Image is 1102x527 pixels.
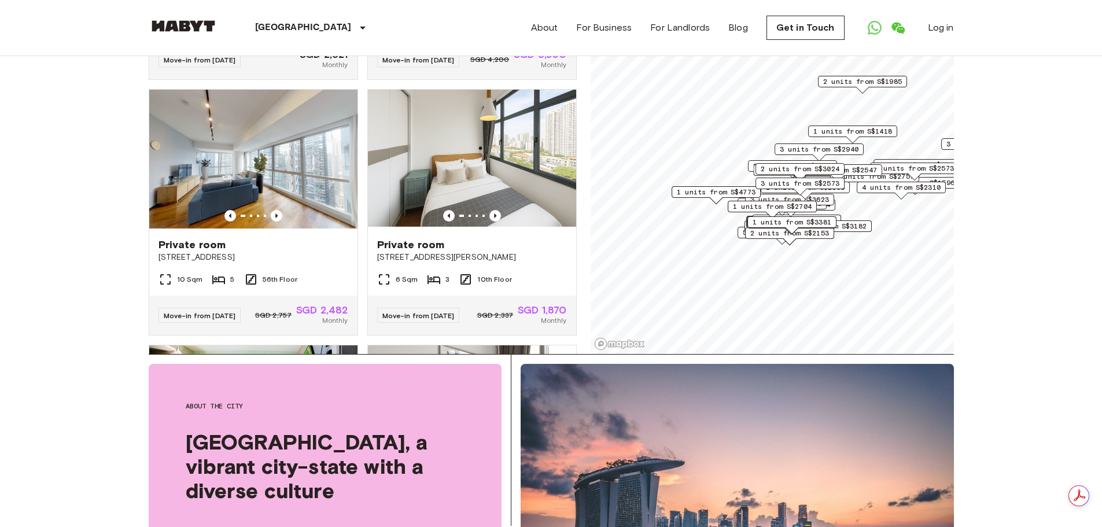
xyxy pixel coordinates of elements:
span: 3 units from S$3623 [750,194,829,205]
img: Marketing picture of unit SG-01-116-001-02 [368,90,576,229]
div: Map marker [818,76,907,94]
button: Previous image [224,210,236,222]
div: Map marker [745,227,834,245]
p: [GEOGRAPHIC_DATA] [255,21,352,35]
img: Marketing picture of unit SG-01-072-003-04 [149,90,357,229]
span: 3 units from S$2573 [761,178,839,189]
div: Map marker [745,220,834,238]
span: Monthly [541,315,566,326]
a: Mapbox logo [594,337,645,351]
div: Map marker [761,182,850,200]
div: Map marker [747,217,836,235]
span: Private room [377,238,445,252]
span: [GEOGRAPHIC_DATA], a vibrant city-state with a diverse culture [186,430,465,503]
span: Move-in from [DATE] [164,311,236,320]
span: SGD 2,337 [477,310,513,320]
span: 56th Floor [263,274,298,285]
a: For Business [576,21,632,35]
span: 3 units from S$1985 [753,161,832,171]
a: Get in Touch [766,16,845,40]
div: Map marker [746,199,835,217]
div: Map marker [753,164,846,182]
div: Map marker [752,215,841,233]
span: 3 [445,274,449,285]
div: Map marker [793,164,882,182]
span: 1 units from S$4773 [677,187,755,197]
div: Map marker [857,182,946,200]
a: About [531,21,558,35]
span: SGD 2,482 [296,305,348,315]
div: Map marker [941,138,1030,156]
span: 2 units from S$3024 [761,164,839,174]
span: 4 units from S$2310 [862,182,941,193]
span: Monthly [322,315,348,326]
span: Move-in from [DATE] [164,56,236,64]
span: 3 units from S$1480 [879,160,957,170]
a: Open WhatsApp [863,16,886,39]
span: 5 [230,274,234,285]
a: Log in [928,21,954,35]
span: 1 units from S$2573 [875,163,954,174]
span: Monthly [322,60,348,70]
button: Previous image [271,210,282,222]
img: Habyt [149,20,218,32]
div: Map marker [874,159,963,177]
span: 5 units from S$1838 [757,215,836,226]
span: 1 units from S$3182 [788,221,867,231]
span: 1 units from S$2704 [733,201,812,212]
span: Private room [159,238,226,252]
a: Marketing picture of unit SG-01-116-001-02Previous imagePrevious imagePrivate room[STREET_ADDRESS... [367,89,577,336]
div: Map marker [755,163,845,181]
span: 10 Sqm [177,274,203,285]
span: Move-in from [DATE] [382,56,455,64]
span: SGD 3,990 [514,49,566,60]
button: Previous image [489,210,501,222]
div: Map marker [755,178,845,196]
span: Monthly [541,60,566,70]
span: [STREET_ADDRESS] [159,252,348,263]
span: 3 units from S$2940 [780,144,858,154]
span: [STREET_ADDRESS][PERSON_NAME] [377,252,567,263]
a: Marketing picture of unit SG-01-072-003-04Previous imagePrevious imagePrivate room[STREET_ADDRESS... [149,89,358,336]
span: 2 units from S$1985 [823,76,902,87]
div: Map marker [738,227,827,245]
span: 3 units from S$2036 [946,139,1025,149]
div: Map marker [748,160,837,178]
div: Map marker [728,201,817,219]
img: Marketing picture of unit SG-01-111-002-001 [149,345,357,484]
div: Map marker [745,194,834,212]
div: Map marker [747,216,836,234]
a: Open WeChat [886,16,909,39]
span: SGD 2,321 [300,49,348,60]
span: 1 units from S$2547 [798,165,877,175]
span: 5 units from S$1680 [743,227,821,238]
img: Marketing picture of unit SG-01-113-001-04 [368,345,576,484]
div: Map marker [870,163,959,180]
span: About the city [186,401,465,411]
span: SGD 1,870 [518,305,566,315]
span: 1 units from S$1418 [813,126,892,137]
div: Map marker [746,216,835,234]
span: 1 units from S$3381 [753,217,831,227]
a: Blog [728,21,748,35]
div: Map marker [783,220,872,238]
a: For Landlords [650,21,710,35]
button: Previous image [443,210,455,222]
div: Map marker [775,143,864,161]
span: Move-in from [DATE] [382,311,455,320]
div: Map marker [808,126,897,143]
span: 10th Floor [477,274,512,285]
div: Map marker [672,186,761,204]
span: 6 Sqm [396,274,418,285]
span: SGD 2,757 [255,310,292,320]
span: SGD 4,200 [470,54,509,65]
